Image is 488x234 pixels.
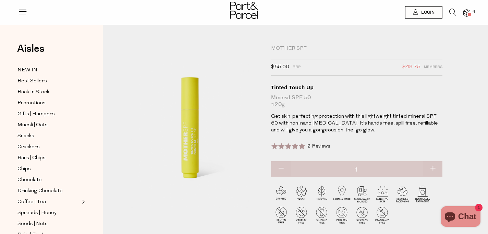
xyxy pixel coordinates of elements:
[312,205,332,225] img: P_P-ICONS-Live_Bec_V11_Silicone_Free.svg
[402,63,420,72] span: $49.75
[17,99,46,107] span: Promotions
[17,154,80,162] a: Bars | Chips
[352,205,372,225] img: P_P-ICONS-Live_Bec_V11_SLS-SLES_Free.svg
[17,176,42,184] span: Chocolate
[17,88,49,96] span: Back In Stock
[17,132,34,140] span: Snacks
[271,113,442,134] p: Get skin-perfecting protection with this lightweight tinted mineral SPF 50 with non-nano [MEDICAL...
[271,84,442,91] div: Tinted Touch Up
[17,88,80,96] a: Back In Stock
[352,184,372,204] img: P_P-ICONS-Live_Bec_V11_Sustainable_Sourced.svg
[413,184,433,204] img: P_P-ICONS-Live_Bec_V11_Recyclable_Packaging.svg
[17,198,46,206] span: Coffee | Tea
[271,205,291,225] img: P_P-ICONS-Live_Bec_V11_Gluten_Free.svg
[372,184,392,204] img: P_P-ICONS-Live_Bec_V11_Sensitive_Skin.svg
[17,44,45,61] a: Aisles
[271,45,442,52] div: Mother SPF
[332,184,352,204] img: P_P-ICONS-Live_Bec_V11_Locally_Made_2.svg
[392,184,413,204] img: P_P-ICONS-Live_Bec_V11_Recycle_Packaging.svg
[17,187,63,195] span: Drinking Chocolate
[17,220,48,228] span: Seeds | Nuts
[17,41,45,56] span: Aisles
[291,184,312,204] img: P_P-ICONS-Live_Bec_V11_Vegan.svg
[405,6,442,19] a: Login
[17,165,31,173] span: Chips
[17,198,80,206] a: Coffee | Tea
[17,154,46,162] span: Bars | Chips
[80,198,85,206] button: Expand/Collapse Coffee | Tea
[17,176,80,184] a: Chocolate
[17,110,80,118] a: Gifts | Hampers
[271,63,289,72] span: $55.00
[17,143,80,151] a: Crackers
[17,121,80,129] a: Muesli | Oats
[271,184,291,204] img: P_P-ICONS-Live_Bec_V11_Organic.svg
[17,209,57,217] span: Spreads | Honey
[372,205,392,225] img: P_P-ICONS-Live_Bec_V11_Fragrance_Free.svg
[307,144,330,149] span: 2 Reviews
[17,66,37,74] span: NEW IN
[439,206,483,229] inbox-online-store-chat: Shopify online store chat
[271,161,442,178] input: QTY Tinted Touch Up
[271,94,442,108] div: Mineral SPF 50 120g
[17,132,80,140] a: Snacks
[17,77,47,85] span: Best Sellers
[17,220,80,228] a: Seeds | Nuts
[291,205,312,225] img: P_P-ICONS-Live_Bec_V11_Cruelty_Free.svg
[312,184,332,204] img: P_P-ICONS-Live_Bec_V11_Natural.svg
[17,99,80,107] a: Promotions
[424,63,442,72] span: Members
[463,9,470,16] a: 4
[17,77,80,85] a: Best Sellers
[332,205,352,225] img: P_P-ICONS-Live_Bec_V11_Paraben_Free.svg
[17,121,48,129] span: Muesli | Oats
[471,9,477,15] span: 4
[123,45,261,208] img: Tinted Touch Up
[17,66,80,74] a: NEW IN
[230,2,258,19] img: Part&Parcel
[419,10,435,15] span: Login
[17,110,55,118] span: Gifts | Hampers
[17,187,80,195] a: Drinking Chocolate
[293,63,301,72] span: RRP
[17,209,80,217] a: Spreads | Honey
[17,165,80,173] a: Chips
[17,143,40,151] span: Crackers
